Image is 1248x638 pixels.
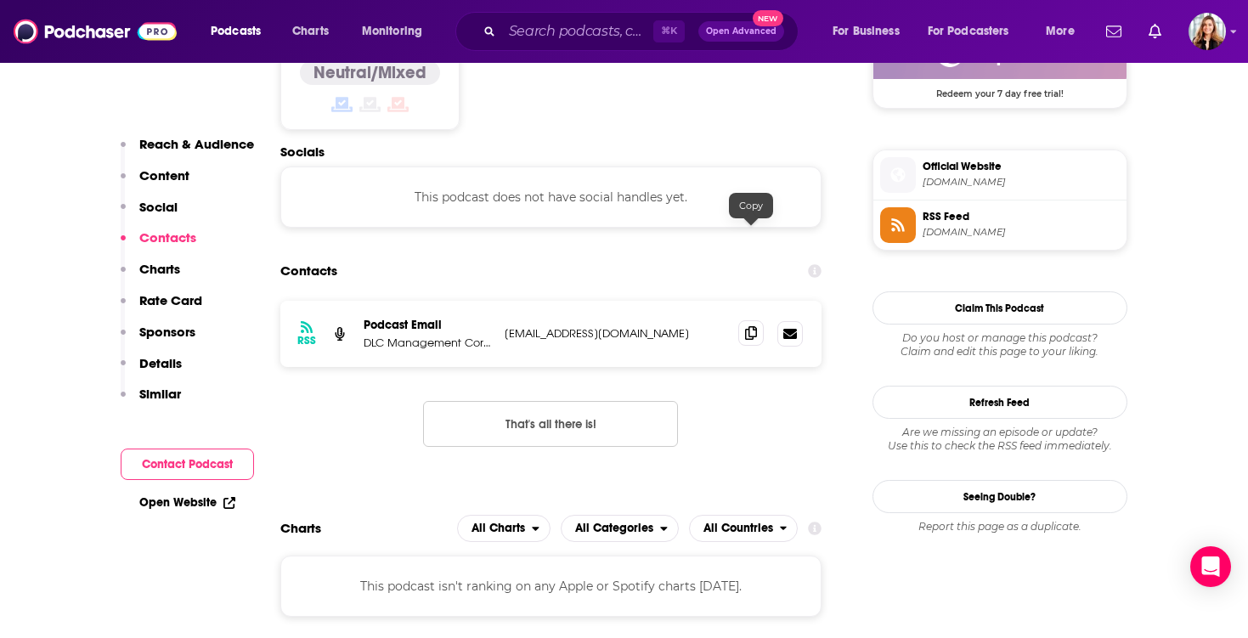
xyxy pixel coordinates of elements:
[1034,18,1096,45] button: open menu
[1189,13,1226,50] img: User Profile
[880,157,1120,193] a: Official Website[DOMAIN_NAME]
[121,324,195,355] button: Sponsors
[472,12,815,51] div: Search podcasts, credits, & more...
[139,386,181,402] p: Similar
[139,167,189,183] p: Content
[917,18,1034,45] button: open menu
[872,520,1127,534] div: Report this page as a duplicate.
[698,21,784,42] button: Open AdvancedNew
[872,331,1127,359] div: Claim and edit this page to your liking.
[199,18,283,45] button: open menu
[457,515,551,542] button: open menu
[121,136,254,167] button: Reach & Audience
[121,355,182,387] button: Details
[297,334,316,347] h3: RSS
[872,480,1127,513] a: Seeing Double?
[292,20,329,43] span: Charts
[923,176,1120,189] span: retailretold.com
[1099,17,1128,46] a: Show notifications dropdown
[1189,13,1226,50] button: Show profile menu
[873,28,1127,98] a: Captivate Deal: Redeem your 7 day free trial!
[923,209,1120,224] span: RSS Feed
[364,318,491,332] p: Podcast Email
[280,520,321,536] h2: Charts
[121,261,180,292] button: Charts
[364,336,491,350] p: DLC Management Corp.
[923,226,1120,239] span: feeds.captivate.fm
[1046,20,1075,43] span: More
[872,331,1127,345] span: Do you host or manage this podcast?
[280,167,822,228] div: This podcast does not have social handles yet.
[872,386,1127,419] button: Refresh Feed
[139,355,182,371] p: Details
[505,326,726,341] p: [EMAIL_ADDRESS][DOMAIN_NAME]
[833,20,900,43] span: For Business
[139,495,235,510] a: Open Website
[472,522,525,534] span: All Charts
[1142,17,1168,46] a: Show notifications dropdown
[280,556,822,617] div: This podcast isn't ranking on any Apple or Spotify charts [DATE].
[350,18,444,45] button: open menu
[121,199,178,230] button: Social
[703,522,773,534] span: All Countries
[1190,546,1231,587] div: Open Intercom Messenger
[139,229,196,246] p: Contacts
[313,62,426,83] h4: Neutral/Mixed
[121,167,189,199] button: Content
[872,291,1127,325] button: Claim This Podcast
[211,20,261,43] span: Podcasts
[280,144,822,160] h2: Socials
[821,18,921,45] button: open menu
[689,515,799,542] button: open menu
[139,199,178,215] p: Social
[706,27,776,36] span: Open Advanced
[139,261,180,277] p: Charts
[139,292,202,308] p: Rate Card
[121,449,254,480] button: Contact Podcast
[457,515,551,542] h2: Platforms
[280,255,337,287] h2: Contacts
[872,426,1127,453] div: Are we missing an episode or update? Use this to check the RSS feed immediately.
[423,401,678,447] button: Nothing here.
[121,386,181,417] button: Similar
[923,159,1120,174] span: Official Website
[362,20,422,43] span: Monitoring
[729,193,773,218] div: Copy
[502,18,653,45] input: Search podcasts, credits, & more...
[880,207,1120,243] a: RSS Feed[DOMAIN_NAME]
[561,515,679,542] h2: Categories
[1189,13,1226,50] span: Logged in as eeyler
[575,522,653,534] span: All Categories
[281,18,339,45] a: Charts
[653,20,685,42] span: ⌘ K
[121,292,202,324] button: Rate Card
[139,324,195,340] p: Sponsors
[689,515,799,542] h2: Countries
[873,79,1127,99] span: Redeem your 7 day free trial!
[121,229,196,261] button: Contacts
[139,136,254,152] p: Reach & Audience
[14,15,177,48] img: Podchaser - Follow, Share and Rate Podcasts
[561,515,679,542] button: open menu
[753,10,783,26] span: New
[928,20,1009,43] span: For Podcasters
